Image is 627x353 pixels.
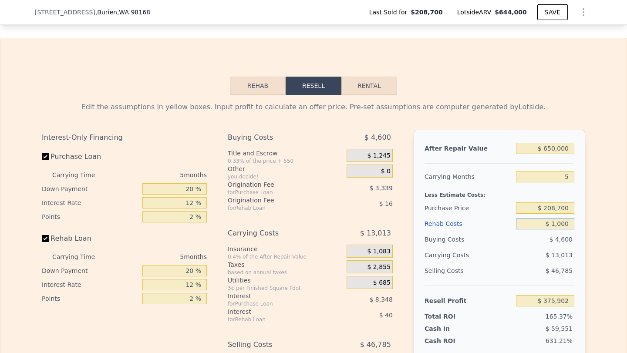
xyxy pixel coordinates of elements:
[546,337,573,344] span: 631.21%
[537,4,568,20] button: SAVE
[425,247,479,263] div: Carrying Costs
[112,250,207,264] div: 5 months
[373,279,391,287] span: $ 685
[546,313,573,320] span: 165.37%
[549,236,573,243] span: $ 4,600
[42,292,139,306] div: Points
[425,293,512,309] div: Resell Profit
[228,307,325,316] div: Interest
[228,196,325,205] div: Origination Fee
[35,8,95,17] span: [STREET_ADDRESS]
[364,130,391,145] span: $ 4,600
[411,8,443,17] span: $208,700
[228,285,343,292] div: 3¢ per Finished Square Foot
[228,180,325,189] div: Origination Fee
[42,231,139,246] label: Rehab Loan
[546,252,573,259] span: $ 13,013
[228,149,343,158] div: Title and Escrow
[379,312,393,319] span: $ 40
[546,267,573,274] span: $ 46,785
[228,253,343,260] div: 0.4% of the After Repair Value
[228,130,325,145] div: Buying Costs
[228,225,325,241] div: Carrying Costs
[228,205,325,212] div: for Rehab Loan
[425,141,512,156] div: After Repair Value
[230,77,286,95] button: Rehab
[367,152,390,160] span: $ 1,245
[369,296,392,303] span: $ 8,348
[425,312,479,321] div: Total ROI
[42,196,139,210] div: Interest Rate
[425,232,512,247] div: Buying Costs
[228,245,343,253] div: Insurance
[228,337,325,353] div: Selling Costs
[369,185,392,192] span: $ 3,339
[42,264,139,278] div: Down Payment
[367,248,390,256] span: $ 1,083
[228,189,325,196] div: for Purchase Loan
[42,102,585,112] div: Edit the assumptions in yellow boxes. Input profit to calculate an offer price. Pre-set assumptio...
[425,216,512,232] div: Rehab Costs
[425,200,512,216] div: Purchase Price
[228,165,343,173] div: Other
[286,77,341,95] button: Resell
[42,235,49,242] input: Rehab Loan
[575,3,592,21] button: Show Options
[425,263,512,279] div: Selling Costs
[425,324,479,333] div: Cash In
[52,168,109,182] div: Carrying Time
[381,168,391,175] span: $ 0
[379,200,393,207] span: $ 16
[42,210,139,224] div: Points
[228,269,343,276] div: based on annual taxes
[117,9,150,16] span: , WA 98168
[457,8,495,17] span: Lotside ARV
[228,158,343,165] div: 0.33% of the price + 550
[367,263,390,271] span: $ 2,855
[52,250,109,264] div: Carrying Time
[42,278,139,292] div: Interest Rate
[228,316,325,323] div: for Rehab Loan
[95,8,150,17] span: , Burien
[495,9,527,16] span: $644,000
[228,292,325,300] div: Interest
[112,168,207,182] div: 5 months
[228,276,343,285] div: Utilities
[42,149,139,165] label: Purchase Loan
[42,130,207,145] div: Interest-Only Financing
[369,8,411,17] span: Last Sold for
[360,337,391,353] span: $ 46,785
[360,225,391,241] span: $ 13,013
[228,173,343,180] div: you decide!
[425,185,574,200] div: Less Estimate Costs:
[341,77,397,95] button: Rental
[425,169,512,185] div: Carrying Months
[228,260,343,269] div: Taxes
[42,182,139,196] div: Down Payment
[425,336,487,345] div: Cash ROI
[42,153,49,160] input: Purchase Loan
[546,325,573,332] span: $ 59,551
[228,300,325,307] div: for Purchase Loan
